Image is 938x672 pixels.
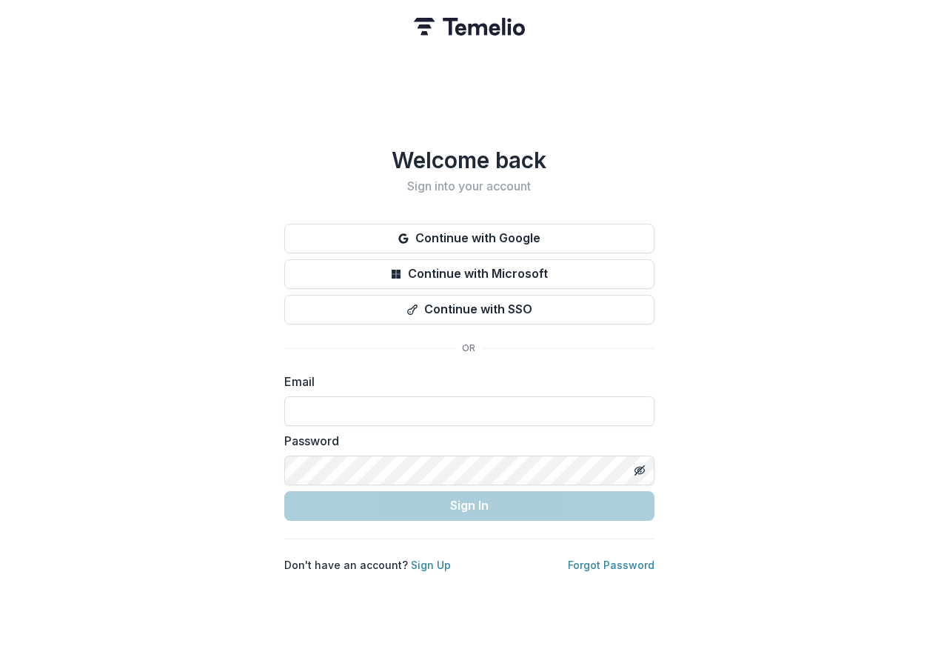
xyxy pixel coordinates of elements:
[284,557,451,573] p: Don't have an account?
[411,559,451,571] a: Sign Up
[284,491,654,521] button: Sign In
[284,373,646,390] label: Email
[414,18,525,36] img: Temelio
[568,559,654,571] a: Forgot Password
[284,224,654,253] button: Continue with Google
[284,432,646,450] label: Password
[284,147,654,173] h1: Welcome back
[628,459,651,482] button: Toggle password visibility
[284,295,654,325] button: Continue with SSO
[284,259,654,289] button: Continue with Microsoft
[284,179,654,193] h2: Sign into your account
